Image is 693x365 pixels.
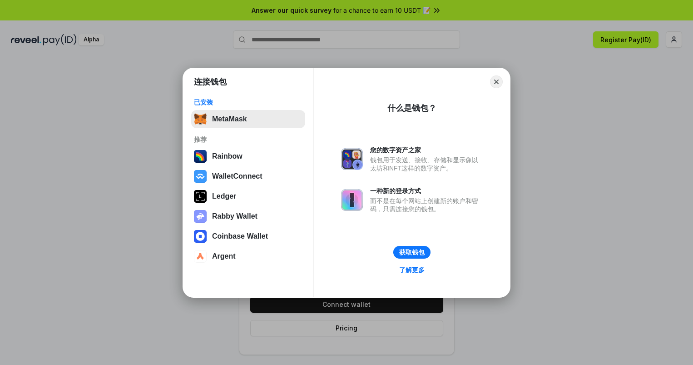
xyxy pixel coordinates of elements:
button: Rainbow [191,147,305,165]
a: 了解更多 [394,264,430,276]
div: 什么是钱包？ [387,103,436,114]
img: svg+xml,%3Csvg%20xmlns%3D%22http%3A%2F%2Fwww.w3.org%2F2000%2Fsvg%22%20fill%3D%22none%22%20viewBox... [341,148,363,170]
div: Ledger [212,192,236,200]
button: WalletConnect [191,167,305,185]
img: svg+xml,%3Csvg%20width%3D%2228%22%20height%3D%2228%22%20viewBox%3D%220%200%2028%2028%22%20fill%3D... [194,230,207,243]
img: svg+xml,%3Csvg%20width%3D%2228%22%20height%3D%2228%22%20viewBox%3D%220%200%2028%2028%22%20fill%3D... [194,170,207,183]
div: Argent [212,252,236,260]
div: 您的数字资产之家 [370,146,483,154]
div: 推荐 [194,135,302,144]
button: Argent [191,247,305,265]
div: 已安装 [194,98,302,106]
button: Coinbase Wallet [191,227,305,245]
button: 获取钱包 [393,246,431,259]
div: 获取钱包 [399,248,425,256]
div: 钱包用于发送、接收、存储和显示像以太坊和NFT这样的数字资产。 [370,156,483,172]
h1: 连接钱包 [194,76,227,87]
div: 而不是在每个网站上创建新的账户和密码，只需连接您的钱包。 [370,197,483,213]
div: 一种新的登录方式 [370,187,483,195]
img: svg+xml,%3Csvg%20xmlns%3D%22http%3A%2F%2Fwww.w3.org%2F2000%2Fsvg%22%20fill%3D%22none%22%20viewBox... [341,189,363,211]
div: MetaMask [212,115,247,123]
div: WalletConnect [212,172,262,180]
button: MetaMask [191,110,305,128]
img: svg+xml,%3Csvg%20xmlns%3D%22http%3A%2F%2Fwww.w3.org%2F2000%2Fsvg%22%20fill%3D%22none%22%20viewBox... [194,210,207,223]
div: Rabby Wallet [212,212,257,220]
img: svg+xml,%3Csvg%20width%3D%2228%22%20height%3D%2228%22%20viewBox%3D%220%200%2028%2028%22%20fill%3D... [194,250,207,263]
img: svg+xml,%3Csvg%20fill%3D%22none%22%20height%3D%2233%22%20viewBox%3D%220%200%2035%2033%22%20width%... [194,113,207,125]
button: Rabby Wallet [191,207,305,225]
img: svg+xml,%3Csvg%20xmlns%3D%22http%3A%2F%2Fwww.w3.org%2F2000%2Fsvg%22%20width%3D%2228%22%20height%3... [194,190,207,203]
div: Coinbase Wallet [212,232,268,240]
div: Rainbow [212,152,243,160]
button: Ledger [191,187,305,205]
div: 了解更多 [399,266,425,274]
button: Close [490,75,503,88]
img: svg+xml,%3Csvg%20width%3D%22120%22%20height%3D%22120%22%20viewBox%3D%220%200%20120%20120%22%20fil... [194,150,207,163]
